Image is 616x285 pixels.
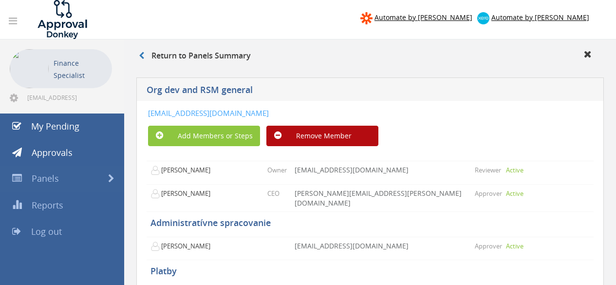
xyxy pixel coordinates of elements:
p: [PERSON_NAME] [150,166,210,175]
p: [PERSON_NAME] [150,189,210,199]
span: Log out [31,226,62,237]
a: [EMAIL_ADDRESS][DOMAIN_NAME] [148,108,269,118]
img: zapier-logomark.png [360,12,373,24]
small: Active [506,189,523,198]
img: xero-logo.png [477,12,489,24]
p: Owner [267,166,287,175]
h3: Return to Panels Summary [139,52,251,60]
p: CEO [267,189,280,198]
td: [EMAIL_ADDRESS][DOMAIN_NAME] [291,161,471,184]
p: Approver [475,189,502,198]
span: Approvals [32,147,73,158]
h5: Org dev and RSM general [147,85,416,97]
button: Add Members or Steps [148,126,260,146]
td: [PERSON_NAME][EMAIL_ADDRESS][PERSON_NAME][DOMAIN_NAME] [291,184,471,211]
span: Automate by [PERSON_NAME] [491,13,589,22]
span: My Pending [31,120,79,132]
p: [PERSON_NAME] [150,242,210,251]
span: [EMAIL_ADDRESS][DOMAIN_NAME] [27,94,110,101]
p: Reviewer [475,166,501,175]
button: Remove Member [266,126,378,146]
h5: Platby [150,266,590,276]
td: [EMAIL_ADDRESS][DOMAIN_NAME] [291,237,471,260]
small: Active [506,166,523,174]
span: Reports [32,199,63,211]
h5: Administratívne spracovanie [150,218,590,228]
span: Automate by [PERSON_NAME] [374,13,472,22]
p: Finance Specialist [54,57,107,81]
span: Panels [32,172,59,184]
small: Active [506,242,523,250]
p: Approver [475,242,502,251]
